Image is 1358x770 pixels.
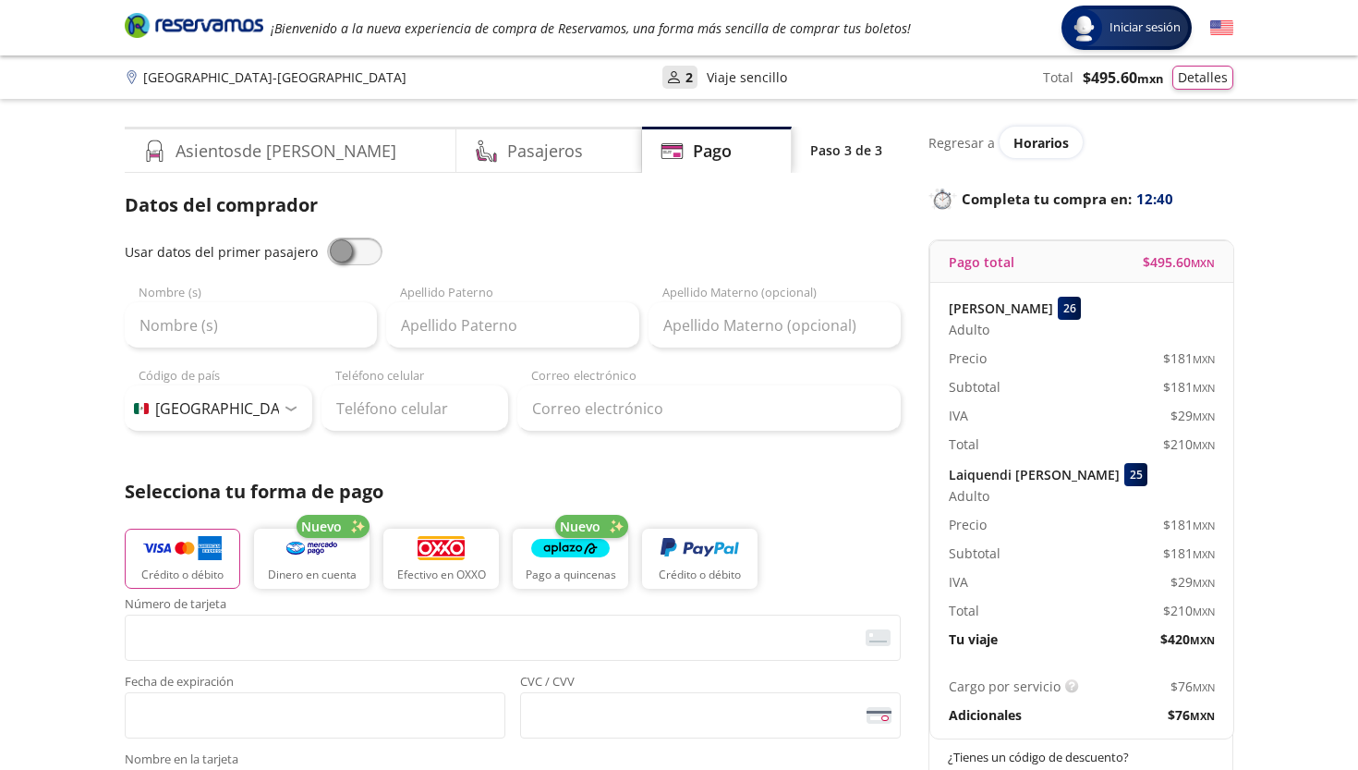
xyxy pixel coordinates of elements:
input: Correo electrónico [517,385,901,432]
button: Pago a quincenas [513,529,628,589]
p: Pago a quincenas [526,567,616,583]
small: MXN [1193,605,1215,618]
span: $ 29 [1170,572,1215,592]
p: Regresar a [928,133,995,153]
p: Crédito o débito [659,567,741,583]
small: MXN [1137,70,1163,87]
p: Viaje sencillo [707,67,787,87]
p: 2 [685,67,693,87]
span: $ 181 [1163,515,1215,534]
span: $ 181 [1163,348,1215,368]
i: Brand Logo [125,11,263,39]
span: Número de tarjeta [125,598,901,615]
p: Pago total [949,252,1014,272]
p: Efectivo en OXXO [397,567,486,583]
span: Nuevo [301,517,342,536]
span: Fecha de expiración [125,676,505,692]
p: Precio [949,348,987,368]
small: MXN [1193,576,1215,590]
em: ¡Bienvenido a la nueva experiencia de compra de Reservamos, una forma más sencilla de comprar tus... [271,19,911,37]
p: Datos del comprador [125,191,901,219]
span: $ 495.60 [1083,67,1163,89]
span: Adulto [949,320,989,339]
span: $ 495.60 [1143,252,1215,272]
p: Subtotal [949,544,1000,563]
button: English [1210,17,1233,40]
span: $ 76 [1168,705,1215,725]
p: Total [949,601,979,620]
small: MXN [1193,409,1215,423]
p: [GEOGRAPHIC_DATA] - [GEOGRAPHIC_DATA] [143,67,406,87]
p: Adicionales [949,705,1022,725]
p: Tu viaje [949,629,998,649]
span: Horarios [1013,134,1069,152]
span: $ 210 [1163,601,1215,620]
span: 12:40 [1136,189,1173,210]
span: Nuevo [560,517,600,536]
span: $ 181 [1163,377,1215,397]
p: IVA [949,572,968,592]
span: $ 181 [1163,544,1215,563]
p: Total [949,434,979,454]
span: $ 76 [1170,677,1215,696]
p: Completa tu compra en : [928,186,1233,212]
span: $ 210 [1163,434,1215,454]
small: MXN [1190,709,1215,723]
div: Regresar a ver horarios [928,127,1233,158]
button: Crédito o débito [125,529,240,589]
p: Laiquendi [PERSON_NAME] [949,465,1120,484]
p: Total [1043,67,1073,87]
iframe: Iframe del número de tarjeta asegurada [133,620,892,655]
p: Dinero en cuenta [268,567,357,583]
img: MX [134,403,149,414]
p: Selecciona tu forma de pago [125,478,901,506]
p: Precio [949,515,987,534]
p: Crédito o débito [141,567,224,583]
small: MXN [1193,547,1215,561]
span: Usar datos del primer pasajero [125,243,318,261]
p: Paso 3 de 3 [810,141,882,160]
button: Crédito o débito [642,529,758,589]
button: Dinero en cuenta [254,529,370,589]
small: MXN [1190,633,1215,647]
span: $ 29 [1170,406,1215,425]
h4: Pago [693,139,732,164]
span: $ 420 [1160,629,1215,649]
img: card [866,629,891,646]
p: [PERSON_NAME] [949,299,1053,318]
h4: Asientos de [PERSON_NAME] [176,139,396,164]
p: Subtotal [949,377,1000,397]
span: Nombre en la tarjeta [125,753,901,770]
a: Brand Logo [125,11,263,44]
small: MXN [1193,519,1215,532]
button: Detalles [1172,66,1233,90]
small: MXN [1193,352,1215,366]
small: MXN [1193,438,1215,452]
div: 26 [1058,297,1081,320]
span: Adulto [949,486,989,506]
iframe: Iframe del código de seguridad de la tarjeta asegurada [528,698,892,733]
small: MXN [1193,680,1215,694]
small: MXN [1191,256,1215,270]
input: Apellido Paterno [386,302,638,348]
p: Cargo por servicio [949,677,1061,696]
small: MXN [1193,381,1215,395]
span: Iniciar sesión [1102,18,1188,37]
p: IVA [949,406,968,425]
input: Teléfono celular [321,385,509,432]
div: 25 [1124,463,1147,486]
iframe: Iframe de la fecha de caducidad de la tarjeta asegurada [133,698,497,733]
input: Nombre (s) [125,302,377,348]
p: ¿Tienes un código de descuento? [948,749,1216,767]
input: Apellido Materno (opcional) [649,302,901,348]
button: Efectivo en OXXO [383,529,499,589]
span: CVC / CVV [520,676,901,692]
h4: Pasajeros [507,139,583,164]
